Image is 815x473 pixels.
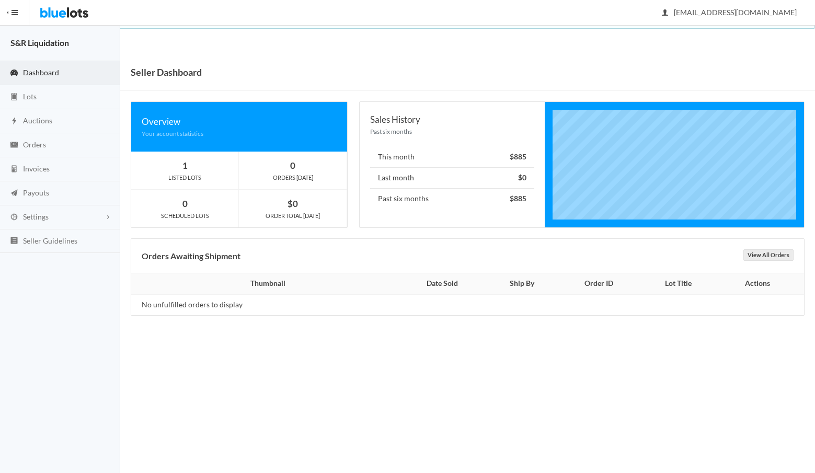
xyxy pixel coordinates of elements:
[142,129,337,139] div: Your account statistics
[131,273,399,294] th: Thumbnail
[510,152,526,161] strong: $885
[142,251,240,261] b: Orders Awaiting Shipment
[9,236,19,246] ion-icon: list box
[486,273,558,294] th: Ship By
[399,273,486,294] th: Date Sold
[142,114,337,129] div: Overview
[23,140,46,149] span: Orders
[640,273,717,294] th: Lot Title
[9,68,19,78] ion-icon: speedometer
[23,116,52,125] span: Auctions
[558,273,640,294] th: Order ID
[9,165,19,175] ion-icon: calculator
[743,249,794,261] a: View All Orders
[660,8,670,18] ion-icon: person
[131,173,238,182] div: LISTED LOTS
[23,92,37,101] span: Lots
[9,93,19,102] ion-icon: clipboard
[370,147,534,168] li: This month
[10,38,69,48] strong: S&R Liquidation
[290,160,295,171] strong: 0
[239,173,347,182] div: ORDERS [DATE]
[370,112,534,126] div: Sales History
[510,194,526,203] strong: $885
[717,273,804,294] th: Actions
[23,68,59,77] span: Dashboard
[9,141,19,151] ion-icon: cash
[131,64,202,80] h1: Seller Dashboard
[9,117,19,126] ion-icon: flash
[23,188,49,197] span: Payouts
[23,164,50,173] span: Invoices
[288,198,298,209] strong: $0
[23,212,49,221] span: Settings
[9,213,19,223] ion-icon: cog
[182,198,188,209] strong: 0
[370,126,534,136] div: Past six months
[239,211,347,221] div: ORDER TOTAL [DATE]
[131,294,399,315] td: No unfulfilled orders to display
[518,173,526,182] strong: $0
[131,211,238,221] div: SCHEDULED LOTS
[9,189,19,199] ion-icon: paper plane
[662,8,797,17] span: [EMAIL_ADDRESS][DOMAIN_NAME]
[182,160,188,171] strong: 1
[370,188,534,209] li: Past six months
[23,236,77,245] span: Seller Guidelines
[370,167,534,189] li: Last month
